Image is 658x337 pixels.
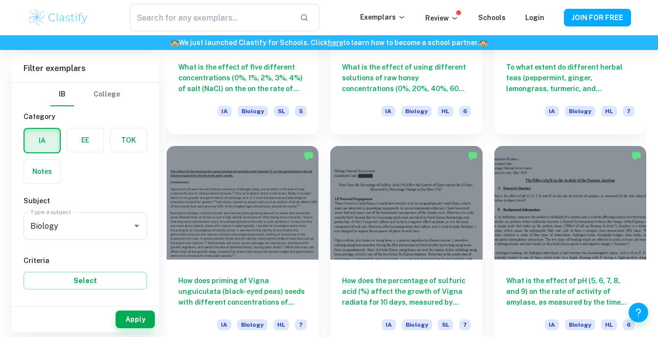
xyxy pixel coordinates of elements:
[130,219,144,233] button: Open
[110,128,146,152] button: TOK
[27,8,90,27] img: Clastify logo
[360,12,406,23] p: Exemplars
[506,62,634,94] h6: To what extent do different herbal teas (peppermint, ginger, lemongrass, turmeric, and chamomile)...
[67,128,103,152] button: EE
[506,275,634,308] h6: What is the effect of pH (5, 6, 7, 8, and 9) on the rate of activity of amylase, as measured by t...
[401,106,432,117] span: Biology
[342,275,470,308] h6: How does the percentage of sulfuric acid (%) affect the growth of Vigna radiata for 10 days, meas...
[565,106,595,117] span: Biology
[479,39,487,47] span: 🏫
[171,39,179,47] span: 🏫
[50,83,74,106] button: IB
[601,319,617,330] span: HL
[601,106,617,117] span: HL
[178,62,307,94] h6: What is the effect of five different concentrations (0%, 1%, 2%, 3%, 4%) of salt (NaCl) on the on...
[382,319,396,330] span: IA
[468,151,478,161] img: Marked
[459,319,471,330] span: 7
[295,106,307,117] span: 5
[217,319,231,330] span: IA
[425,13,459,24] p: Review
[629,303,648,322] button: Help and Feedback
[632,151,641,161] img: Marked
[565,319,595,330] span: Biology
[304,151,314,161] img: Marked
[178,275,307,308] h6: How does priming of Vigna unguiculata (black-eyed peas) seeds with different concentrations of [M...
[30,208,71,216] label: Type a subject
[237,319,268,330] span: Biology
[564,9,631,26] button: JOIN FOR FREE
[381,106,395,117] span: IA
[274,106,289,117] span: SL
[24,160,60,183] button: Notes
[459,106,471,117] span: 6
[545,106,559,117] span: IA
[24,129,60,152] button: IA
[24,195,147,206] h6: Subject
[238,106,268,117] span: Biology
[24,301,147,312] h6: Grade
[116,311,155,328] button: Apply
[328,39,343,47] a: here
[623,319,634,330] span: 6
[12,55,159,82] h6: Filter exemplars
[130,4,292,31] input: Search for any exemplars...
[24,272,147,289] button: Select
[438,319,453,330] span: SL
[218,106,232,117] span: IA
[525,14,544,22] a: Login
[623,106,634,117] span: 7
[295,319,307,330] span: 7
[2,37,656,48] h6: We just launched Clastify for Schools. Click to learn how to become a school partner.
[50,83,120,106] div: Filter type choice
[402,319,432,330] span: Biology
[273,319,289,330] span: HL
[478,14,506,22] a: Schools
[24,111,147,122] h6: Category
[342,62,470,94] h6: What is the effect of using different solutions of raw honey concentrations (0%, 20%, 40%, 60%, 8...
[24,255,147,266] h6: Criteria
[94,83,120,106] button: College
[545,319,559,330] span: IA
[438,106,453,117] span: HL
